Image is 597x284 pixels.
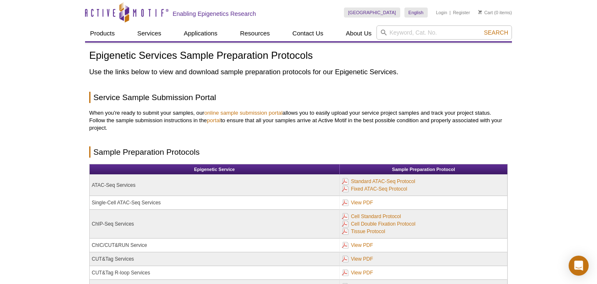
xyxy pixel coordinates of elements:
[90,210,340,239] td: ChIP-Seq Services
[484,29,508,36] span: Search
[90,239,340,252] td: ChIC/CUT&RUN Service
[478,8,512,18] li: (0 items)
[482,29,511,36] button: Search
[376,25,512,40] input: Keyword, Cat. No.
[436,10,447,15] a: Login
[90,252,340,266] td: CUT&Tag Services
[342,184,407,194] a: Fixed ATAC-Seq Protocol
[90,164,340,175] th: Epigenetic Service
[342,268,373,277] a: View PDF
[404,8,428,18] a: English
[89,67,508,77] h2: Use the links below to view and download sample preparation protocols for our Epigenetic Services.
[173,10,256,18] h2: Enabling Epigenetics Research
[89,92,508,103] h2: Service Sample Submission Portal
[342,219,416,229] a: Cell Double Fixation Protocol
[342,227,385,236] a: Tissue Protocol
[341,25,377,41] a: About Us
[569,256,589,276] div: Open Intercom Messenger
[342,212,401,221] a: Cell Standard Protocol
[207,117,221,123] a: portal
[179,25,223,41] a: Applications
[132,25,166,41] a: Services
[287,25,328,41] a: Contact Us
[204,110,283,116] a: online sample submission portal
[342,254,373,264] a: View PDF
[85,25,120,41] a: Products
[90,175,340,196] td: ATAC-Seq Services
[89,109,508,132] p: When you're ready to submit your samples, our allows you to easily upload your service project sa...
[449,8,451,18] li: |
[90,266,340,280] td: CUT&Tag R-loop Services
[453,10,470,15] a: Register
[342,177,415,186] a: Standard ATAC-Seq Protocol
[90,196,340,210] td: Single-Cell ATAC-Seq Services
[235,25,275,41] a: Resources
[478,10,493,15] a: Cart
[340,164,507,175] th: Sample Preparation Protocol
[342,198,373,207] a: View PDF
[89,146,508,158] h2: Sample Preparation Protocols
[342,241,373,250] a: View PDF
[344,8,400,18] a: [GEOGRAPHIC_DATA]
[89,50,508,62] h1: Epigenetic Services Sample Preparation Protocols
[478,10,482,14] img: Your Cart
